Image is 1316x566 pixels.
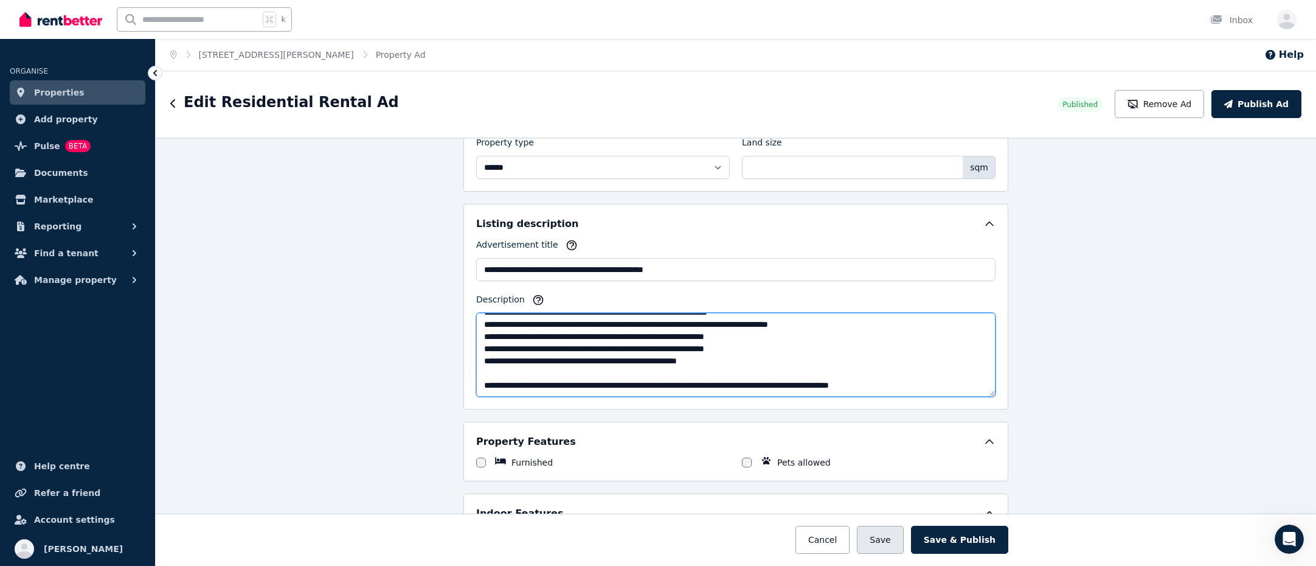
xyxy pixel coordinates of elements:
[156,39,440,71] nav: Breadcrumb
[1210,14,1253,26] div: Inbox
[10,134,145,158] a: PulseBETA
[10,67,48,75] span: ORGANISE
[10,481,145,505] a: Refer a friend
[34,219,81,234] span: Reporting
[1264,47,1304,62] button: Help
[65,140,91,152] span: BETA
[742,136,782,153] label: Land size
[10,161,145,185] a: Documents
[476,293,525,310] label: Description
[777,456,831,469] label: Pets allowed
[1115,90,1204,118] button: Remove Ad
[476,136,534,153] label: Property type
[34,459,90,473] span: Help centre
[10,268,145,292] button: Manage property
[184,93,399,112] h1: Edit Residential Rental Ad
[476,217,578,231] h5: Listing description
[34,273,117,287] span: Manage property
[1062,100,1098,110] span: Published
[911,526,1008,554] button: Save & Publish
[199,50,354,60] a: [STREET_ADDRESS][PERSON_NAME]
[10,508,145,532] a: Account settings
[34,512,115,527] span: Account settings
[10,241,145,265] button: Find a tenant
[795,526,850,554] button: Cancel
[10,107,145,131] a: Add property
[34,166,88,180] span: Documents
[476,506,563,521] h5: Indoor Features
[10,187,145,212] a: Marketplace
[376,50,426,60] a: Property Ad
[10,454,145,478] a: Help centre
[10,80,145,105] a: Properties
[34,246,99,260] span: Find a tenant
[476,435,576,449] h5: Property Features
[34,85,85,100] span: Properties
[34,192,93,207] span: Marketplace
[34,139,60,153] span: Pulse
[281,15,285,24] span: k
[10,214,145,239] button: Reporting
[511,456,553,469] label: Furnished
[34,112,98,127] span: Add property
[1211,90,1301,118] button: Publish Ad
[1275,525,1304,554] iframe: Intercom live chat
[44,542,123,556] span: [PERSON_NAME]
[19,10,102,29] img: RentBetter
[476,239,558,256] label: Advertisement title
[34,486,100,500] span: Refer a friend
[857,526,903,554] button: Save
